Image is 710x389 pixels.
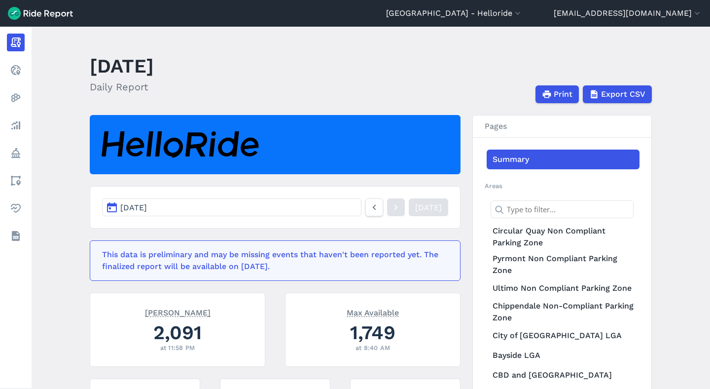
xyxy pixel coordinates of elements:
h2: Areas [485,181,639,191]
button: [GEOGRAPHIC_DATA] - Helloride [386,7,523,19]
a: Bayside LGA [487,346,639,365]
span: [DATE] [120,203,147,212]
a: Ultimo Non Compliant Parking Zone [487,278,639,298]
h3: Pages [473,116,651,138]
a: Chippendale Non-Compliant Parking Zone [487,298,639,326]
div: 2,091 [102,319,253,346]
input: Type to filter... [491,200,634,218]
a: Pyrmont Non Compliant Parking Zone [487,251,639,278]
img: HelloRide [102,131,259,158]
span: Max Available [347,307,399,317]
a: Datasets [7,227,25,245]
span: [PERSON_NAME] [145,307,211,317]
button: Print [535,85,579,103]
div: 1,749 [297,319,448,346]
img: Ride Report [8,7,73,20]
a: CBD and [GEOGRAPHIC_DATA] [487,365,639,385]
button: Export CSV [583,85,652,103]
a: Heatmaps [7,89,25,107]
div: This data is preliminary and may be missing events that haven't been reported yet. The finalized ... [102,249,442,272]
a: Realtime [7,61,25,79]
a: Health [7,199,25,217]
a: Analyze [7,117,25,134]
button: [DATE] [102,198,361,216]
a: Areas [7,172,25,190]
h2: Daily Report [90,79,154,94]
a: Circular Quay Non Compliant Parking Zone [487,223,639,251]
span: Export CSV [601,88,645,100]
div: at 11:58 PM [102,343,253,352]
h1: [DATE] [90,52,154,79]
a: [DATE] [409,198,448,216]
span: Print [554,88,572,100]
a: City of [GEOGRAPHIC_DATA] LGA [487,326,639,346]
div: at 8:40 AM [297,343,448,352]
a: Summary [487,150,639,169]
a: Policy [7,144,25,162]
button: [EMAIL_ADDRESS][DOMAIN_NAME] [554,7,702,19]
a: Report [7,34,25,51]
